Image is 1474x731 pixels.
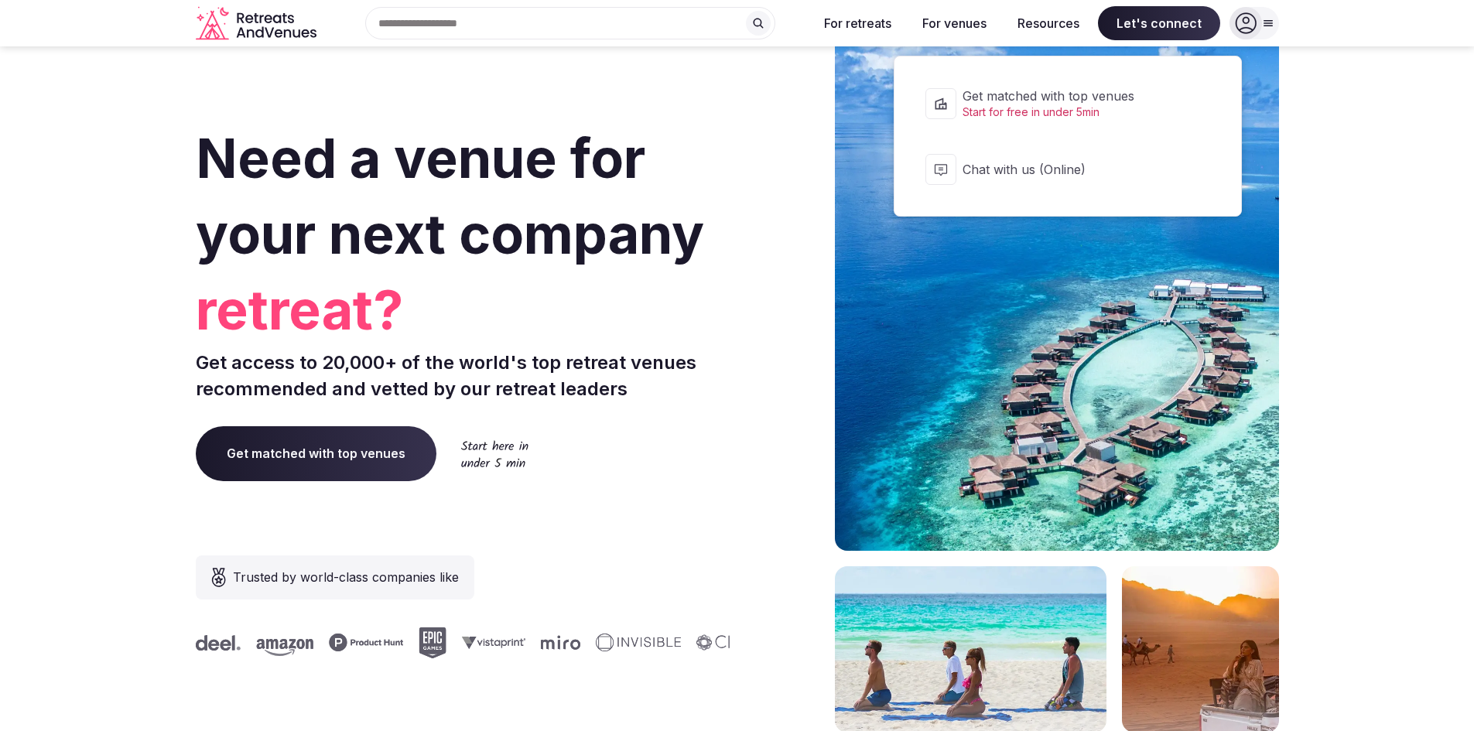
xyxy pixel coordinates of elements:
[196,272,731,348] span: retreat?
[196,635,241,651] svg: Deel company logo
[196,6,320,41] a: Visit the homepage
[461,440,528,467] img: Start here in under 5 min
[419,627,446,658] svg: Epic Games company logo
[910,138,1226,200] button: Chat with us (Online)
[596,634,681,652] svg: Invisible company logo
[1098,6,1220,40] span: Let's connect
[233,568,459,586] span: Trusted by world-class companies like
[963,87,1193,104] span: Get matched with top venues
[812,6,904,40] button: For retreats
[462,636,525,649] svg: Vistaprint company logo
[910,72,1226,135] a: Get matched with top venuesStart for free in under 5min
[196,125,704,267] span: Need a venue for your next company
[1005,6,1092,40] button: Resources
[963,161,1193,178] span: Chat with us (Online)
[196,350,731,401] p: Get access to 20,000+ of the world's top retreat venues recommended and vetted by our retreat lea...
[196,426,436,480] a: Get matched with top venues
[910,6,999,40] button: For venues
[541,635,580,650] svg: Miro company logo
[196,6,320,41] svg: Retreats and Venues company logo
[963,104,1193,120] span: Start for free in under 5min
